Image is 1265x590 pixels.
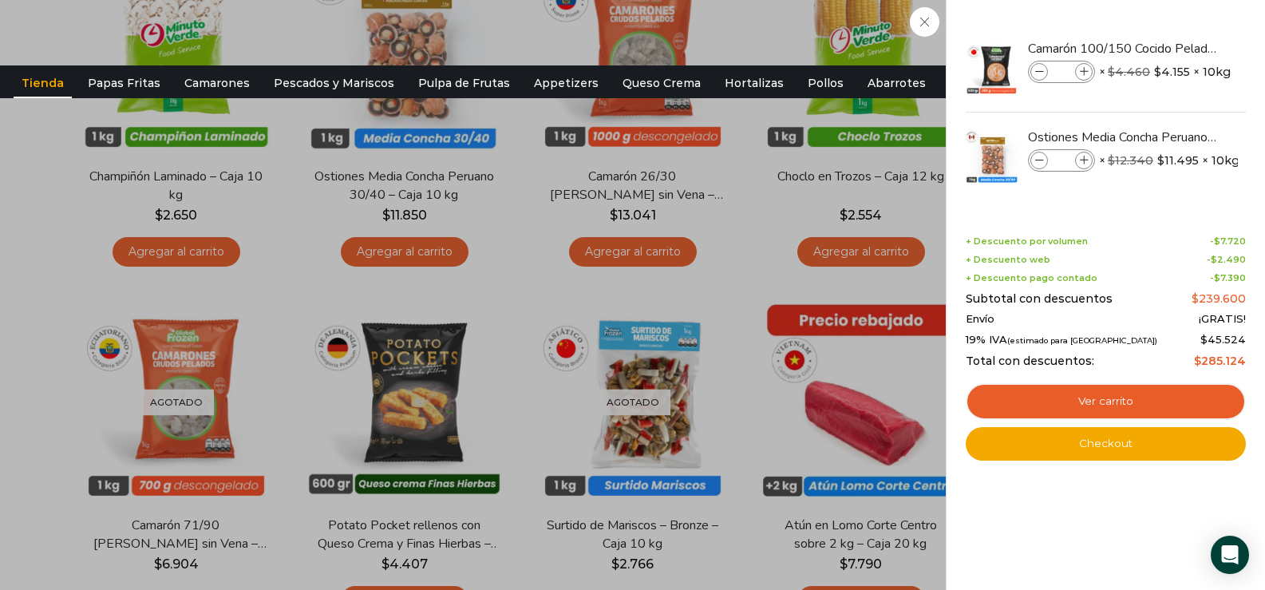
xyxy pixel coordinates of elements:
span: $ [1157,152,1164,168]
a: Tienda [14,68,72,98]
bdi: 12.340 [1108,153,1153,168]
span: - [1207,255,1246,265]
span: $ [1200,333,1208,346]
a: Pulpa de Frutas [410,68,518,98]
span: - [1210,236,1246,247]
span: Total con descuentos: [966,354,1094,368]
a: Pollos [800,68,852,98]
span: $ [1154,64,1161,80]
span: + Descuento pago contado [966,273,1097,283]
bdi: 285.124 [1194,354,1246,368]
span: + Descuento web [966,255,1050,265]
a: Ver carrito [966,383,1246,420]
a: Queso Crema [615,68,709,98]
span: 19% IVA [966,334,1157,346]
a: Camarón 100/150 Cocido Pelado - Bronze - Caja 10 kg [1028,40,1218,57]
bdi: 2.490 [1211,254,1246,265]
a: Checkout [966,427,1246,461]
bdi: 11.495 [1157,152,1199,168]
a: Abarrotes [860,68,934,98]
a: Papas Fritas [80,68,168,98]
span: Envío [966,313,994,326]
span: Subtotal con descuentos [966,292,1113,306]
span: + Descuento por volumen [966,236,1088,247]
a: Pescados y Mariscos [266,68,402,98]
bdi: 4.155 [1154,64,1190,80]
span: $ [1214,236,1220,247]
input: Product quantity [1050,63,1073,81]
span: $ [1211,254,1217,265]
span: ¡GRATIS! [1199,313,1246,326]
div: Open Intercom Messenger [1211,536,1249,574]
a: Descuentos [942,68,1031,98]
a: Camarones [176,68,258,98]
bdi: 239.600 [1192,291,1246,306]
a: Appetizers [526,68,607,98]
span: $ [1108,65,1115,79]
bdi: 7.390 [1214,272,1246,283]
bdi: 7.720 [1214,236,1246,247]
a: Hortalizas [717,68,792,98]
input: Product quantity [1050,152,1073,169]
span: - [1210,273,1246,283]
span: $ [1108,153,1115,168]
span: $ [1194,354,1201,368]
span: × × 10kg [1099,149,1239,172]
span: $ [1214,272,1220,283]
span: × × 10kg [1099,61,1231,83]
bdi: 4.460 [1108,65,1150,79]
span: 45.524 [1200,333,1246,346]
a: Ostiones Media Concha Peruano 30/40 - Caja 10 kg [1028,129,1218,146]
span: $ [1192,291,1199,306]
small: (estimado para [GEOGRAPHIC_DATA]) [1007,336,1157,345]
